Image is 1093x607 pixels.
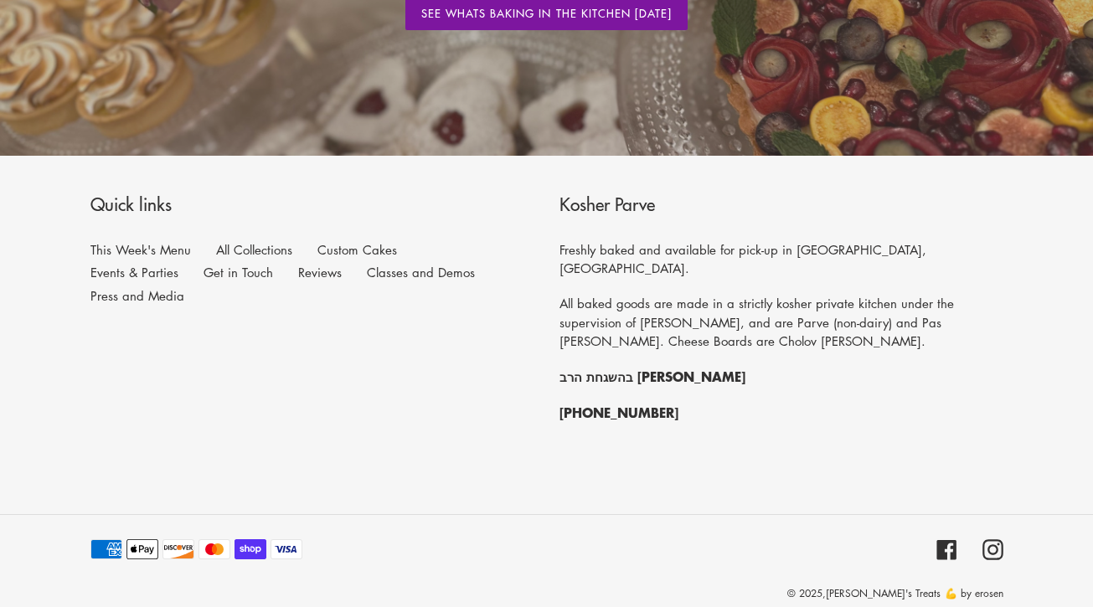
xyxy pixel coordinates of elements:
p: Quick links [90,193,534,219]
a: All Collections [216,241,292,258]
p: Kosher Parve [559,193,1003,219]
a: Press and Media [90,287,184,304]
a: Events & Parties [90,264,178,280]
a: Custom Cakes [317,241,397,258]
p: All baked goods are made in a strictly kosher private kitchen under the supervision of [PERSON_NA... [559,294,1003,351]
strong: [PHONE_NUMBER] [559,402,678,422]
a: [PERSON_NAME]'s Treats [826,586,941,600]
a: Reviews [298,264,342,280]
p: Freshly baked and available for pick-up in [GEOGRAPHIC_DATA],[GEOGRAPHIC_DATA]. [559,240,1003,278]
a: Classes and Demos [367,264,475,280]
strong: בהשגחת הרב [PERSON_NAME] [559,366,745,386]
small: © 2025, [787,586,941,600]
a: Get in Touch [204,264,273,280]
a: 💪 by erosen [945,586,1003,600]
a: This Week's Menu [90,241,191,258]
